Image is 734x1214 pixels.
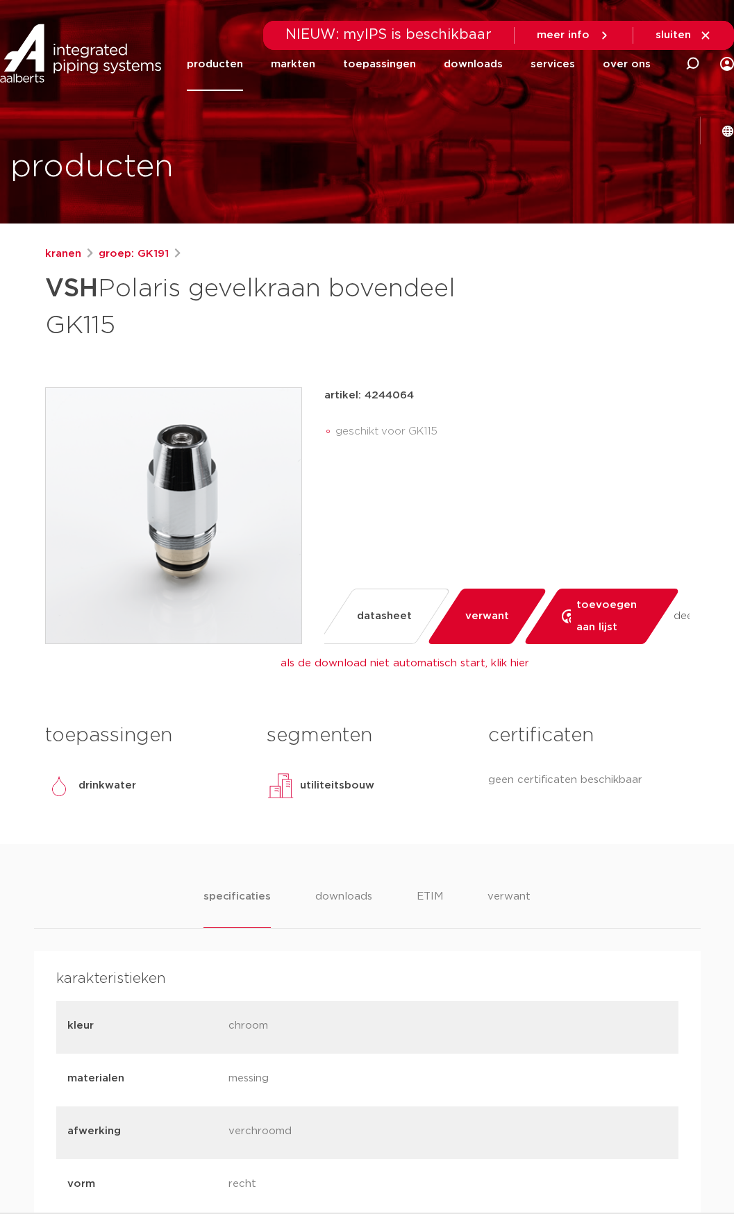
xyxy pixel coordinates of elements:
[45,722,246,750] h3: toepassingen
[487,888,531,928] li: verwant
[488,772,689,789] p: geen certificaten beschikbaar
[335,421,690,443] li: geschikt voor GK115
[187,37,651,91] nav: Menu
[444,37,503,91] a: downloads
[300,777,374,794] p: utiliteitsbouw
[324,387,414,404] p: artikel: 4244064
[67,1018,217,1034] p: kleur
[271,37,315,91] a: markten
[99,246,169,262] a: groep: GK191
[537,29,610,42] a: meer info
[203,888,270,928] li: specificaties
[45,268,470,343] h1: Polaris gevelkraan bovendeel GK115
[656,29,712,42] a: sluiten
[46,388,301,643] img: Product Image for VSH Polaris gevelkraan bovendeel GK115
[426,589,548,644] a: verwant
[343,37,416,91] a: toepassingen
[10,145,174,189] h1: producten
[67,1123,217,1140] p: afwerking
[267,772,294,800] img: utiliteitsbouw
[45,772,73,800] img: drinkwater
[285,28,492,42] span: NIEUW: myIPS is beschikbaar
[417,888,443,928] li: ETIM
[45,276,98,301] strong: VSH
[465,605,509,627] span: verwant
[656,30,691,40] span: sluiten
[267,722,467,750] h3: segmenten
[228,1070,378,1090] p: messing
[67,1070,217,1087] p: materialen
[537,30,590,40] span: meer info
[674,608,697,625] span: deel:
[315,888,372,928] li: downloads
[45,246,81,262] a: kranen
[357,605,412,627] span: datasheet
[603,37,651,91] a: over ons
[488,722,689,750] h3: certificaten
[281,658,529,668] a: als de download niet automatisch start, klik hier
[78,777,136,794] p: drinkwater
[228,1018,378,1037] p: chroom
[576,594,641,639] span: toevoegen aan lijst
[56,968,678,990] h4: karakteristieken
[187,37,243,91] a: producten
[228,1123,378,1143] p: verchroomd
[317,589,451,644] a: datasheet
[531,37,575,91] a: services
[67,1176,217,1192] p: vorm
[228,1176,378,1195] p: recht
